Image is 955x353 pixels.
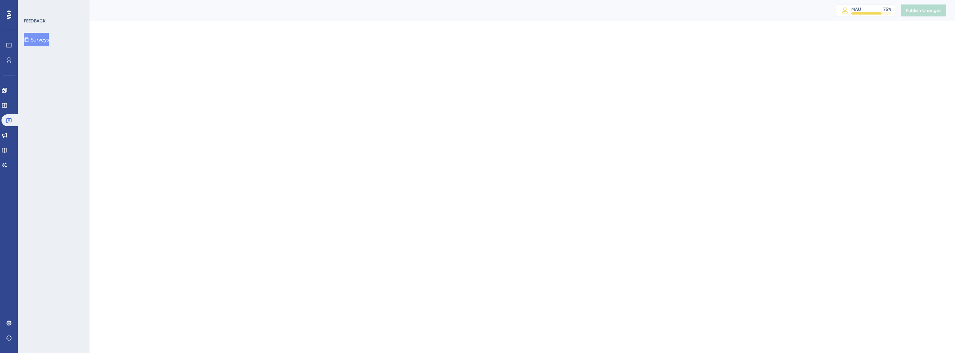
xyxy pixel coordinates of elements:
span: Publish Changes [906,7,942,13]
button: Publish Changes [901,4,946,16]
button: Surveys [24,33,49,46]
div: FEEDBACK [24,18,46,24]
div: MAU [851,6,861,12]
div: 75 % [883,6,892,12]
